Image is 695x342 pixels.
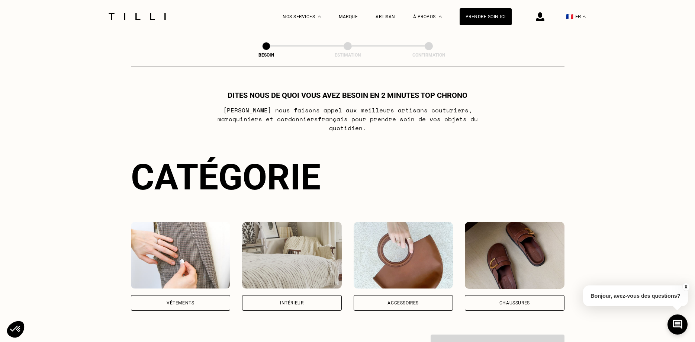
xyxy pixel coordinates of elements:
[392,52,466,58] div: Confirmation
[465,222,564,289] img: Chaussures
[167,301,194,305] div: Vêtements
[460,8,512,25] a: Prendre soin ici
[354,222,453,289] img: Accessoires
[439,16,442,17] img: Menu déroulant à propos
[682,283,689,291] button: X
[229,52,303,58] div: Besoin
[106,13,168,20] img: Logo du service de couturière Tilli
[536,12,544,21] img: icône connexion
[131,156,564,198] div: Catégorie
[387,301,419,305] div: Accessoires
[228,91,467,100] h1: Dites nous de quoi vous avez besoin en 2 minutes top chrono
[242,222,342,289] img: Intérieur
[280,301,303,305] div: Intérieur
[318,16,321,17] img: Menu déroulant
[376,14,395,19] a: Artisan
[499,301,530,305] div: Chaussures
[583,285,688,306] p: Bonjour, avez-vous des questions?
[339,14,358,19] a: Marque
[311,52,385,58] div: Estimation
[200,106,495,132] p: [PERSON_NAME] nous faisons appel aux meilleurs artisans couturiers , maroquiniers et cordonniers ...
[583,16,586,17] img: menu déroulant
[566,13,573,20] span: 🇫🇷
[131,222,231,289] img: Vêtements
